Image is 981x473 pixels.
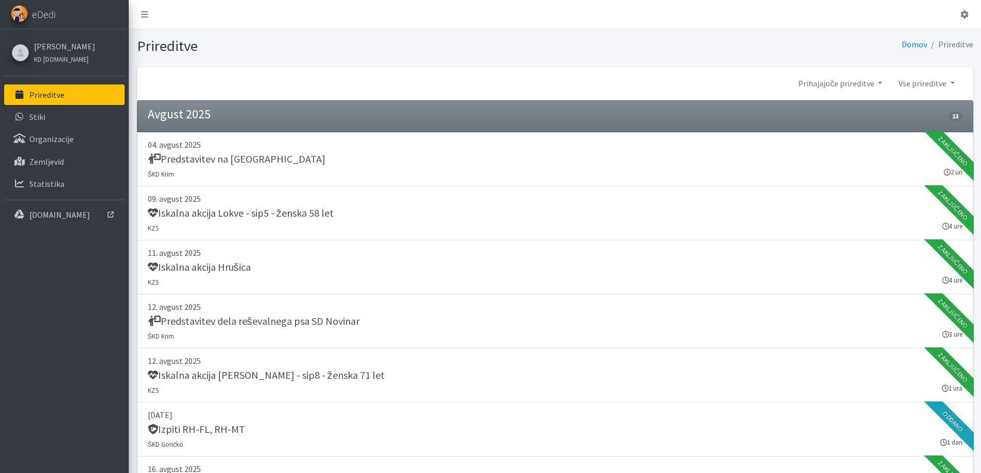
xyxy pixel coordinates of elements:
h5: Izpiti RH-FL, RH-MT [148,423,245,435]
a: Prireditve [4,84,125,105]
small: KD [DOMAIN_NAME] [34,55,89,63]
a: Vse prireditve [890,73,962,94]
p: 04. avgust 2025 [148,138,962,151]
small: KZS [148,224,159,232]
small: KZS [148,278,159,286]
h5: Iskalna akcija Hrušica [148,261,251,273]
a: KD [DOMAIN_NAME] [34,52,95,65]
a: Domov [902,39,927,49]
a: 12. avgust 2025 Iskalna akcija [PERSON_NAME] - sip8 - ženska 71 let KZS 1 ura Zaključeno [137,348,973,402]
h5: Predstavitev na [GEOGRAPHIC_DATA] [148,153,325,165]
a: [PERSON_NAME] [34,40,95,52]
a: 09. avgust 2025 Iskalna akcija Lokve - sip5 - ženska 58 let KZS 4 ure Zaključeno [137,186,973,240]
span: eDedi [32,7,56,22]
span: 13 [949,112,962,121]
a: Organizacije [4,129,125,149]
p: Prireditve [29,90,64,100]
a: Stiki [4,107,125,127]
a: 04. avgust 2025 Predstavitev na [GEOGRAPHIC_DATA] ŠKD Krim 2 uri Zaključeno [137,132,973,186]
p: Statistika [29,179,64,189]
h4: Avgust 2025 [148,107,211,122]
a: [DOMAIN_NAME] [4,204,125,225]
h5: Iskalna akcija [PERSON_NAME] - sip8 - ženska 71 let [148,369,385,381]
p: Zemljevid [29,156,64,167]
a: [DATE] Izpiti RH-FL, RH-MT ŠKD Goričko 1 dan Oddano [137,402,973,457]
h5: Predstavitev dela reševalnega psa SD Novinar [148,315,359,327]
a: 11. avgust 2025 Iskalna akcija Hrušica KZS 4 ure Zaključeno [137,240,973,294]
a: Zemljevid [4,151,125,172]
p: Stiki [29,112,45,122]
p: Organizacije [29,134,74,144]
a: 12. avgust 2025 Predstavitev dela reševalnega psa SD Novinar ŠKD Krim 3 ure Zaključeno [137,294,973,348]
p: 12. avgust 2025 [148,301,962,313]
p: [DOMAIN_NAME] [29,209,90,220]
img: eDedi [11,5,28,22]
small: ŠKD Krim [148,332,175,340]
small: KZS [148,386,159,394]
h5: Iskalna akcija Lokve - sip5 - ženska 58 let [148,207,334,219]
h1: Prireditve [137,37,552,55]
p: 09. avgust 2025 [148,192,962,205]
li: Prireditve [927,37,973,52]
small: ŠKD Krim [148,170,175,178]
a: Prihajajoče prireditve [790,73,890,94]
p: [DATE] [148,409,962,421]
p: 11. avgust 2025 [148,247,962,259]
small: ŠKD Goričko [148,440,184,448]
a: Statistika [4,173,125,194]
p: 12. avgust 2025 [148,355,962,367]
